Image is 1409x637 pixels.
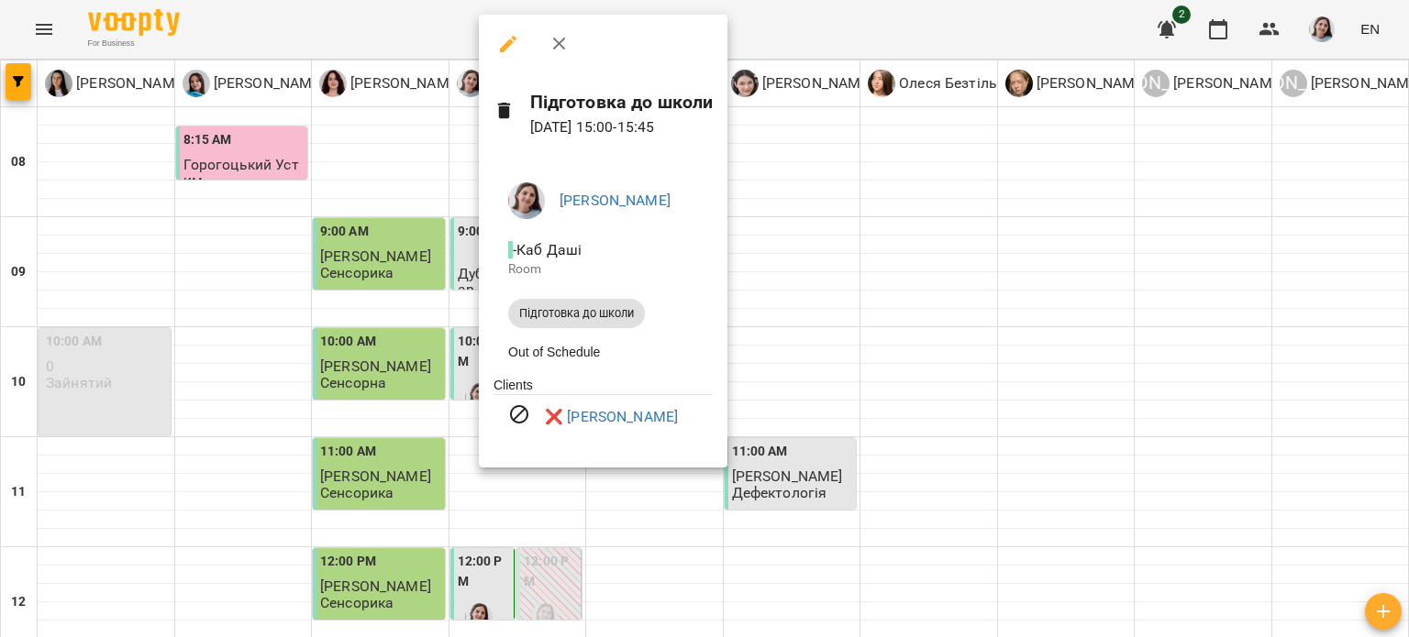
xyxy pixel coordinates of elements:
span: Підготовка до школи [508,305,645,322]
img: 6242ec16dc90ad4268c72ceab8d6e351.jpeg [508,182,545,219]
p: Room [508,260,698,279]
a: [PERSON_NAME] [560,192,671,209]
li: Out of Schedule [494,335,713,368]
h6: Підготовка до школи [530,88,714,116]
ul: Clients [494,376,713,446]
a: ❌ [PERSON_NAME] [545,406,678,428]
svg: Visit canceled [508,403,530,425]
p: [DATE] 15:00 - 15:45 [530,116,714,138]
span: - Каб Даші [508,241,586,258]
